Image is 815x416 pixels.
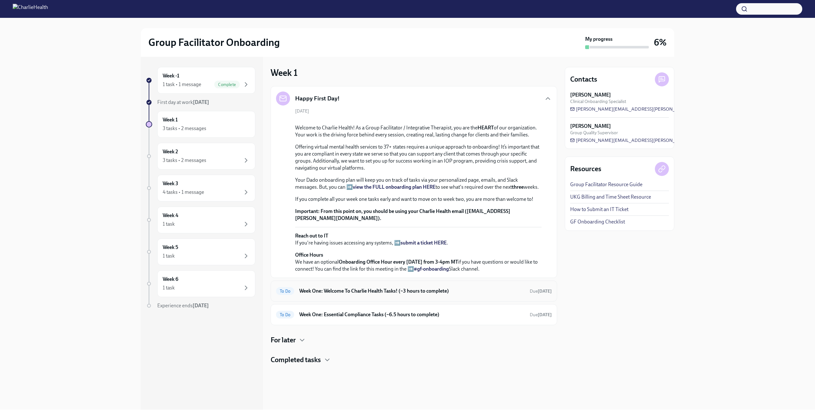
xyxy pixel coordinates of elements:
[163,221,175,228] div: 1 task
[570,99,626,105] span: Clinical Onboarding Specialist
[295,252,542,273] p: We have an optional if you have questions or would like to connect! You can find the link for thi...
[570,137,729,143] a: [PERSON_NAME][EMAIL_ADDRESS][PERSON_NAME][DOMAIN_NAME]
[299,288,525,295] h6: Week One: Welcome To Charlie Health Tasks! (~3 hours to complete)
[353,184,436,190] a: view the FULL onboarding plan HERE
[339,259,458,265] strong: Onboarding Office Hour every [DATE] from 3-4pm MT
[271,355,321,365] h4: Completed tasks
[585,36,613,43] strong: My progress
[299,311,525,318] h6: Week One: Essential Compliance Tasks (~6.5 hours to complete)
[146,111,255,138] a: Week 13 tasks • 2 messages
[295,196,542,203] p: If you complete all your week one tasks early and want to move on to week two, you are more than ...
[530,312,552,318] span: September 9th, 2025 09:00
[295,143,542,172] p: Offering virtual mental health services to 37+ states requires a unique approach to onboarding! I...
[276,310,552,320] a: To DoWeek One: Essential Compliance Tasks (~6.5 hours to complete)Due[DATE]
[276,286,552,296] a: To DoWeek One: Welcome To Charlie Health Tasks! (~3 hours to complete)Due[DATE]
[530,288,552,294] span: Due
[570,106,729,112] a: [PERSON_NAME][EMAIL_ADDRESS][PERSON_NAME][DOMAIN_NAME]
[478,125,494,131] strong: HEART
[570,181,642,188] a: Group Facilitator Resource Guide
[570,193,651,201] a: UKG Billing and Time Sheet Resource
[271,335,557,345] div: For later
[163,81,201,88] div: 1 task • 1 message
[271,67,298,78] h3: Week 1
[570,130,618,136] span: Group Quality Supervisor
[530,288,552,294] span: September 9th, 2025 09:00
[157,99,209,105] span: First day at work
[193,99,209,105] strong: [DATE]
[157,303,209,309] span: Experience ends
[295,124,542,138] p: Welcome to Charlie Health! As a Group Facilitator / Integrative Therapist, you are the of our org...
[146,99,255,106] a: First day at work[DATE]
[146,207,255,233] a: Week 41 task
[193,303,209,309] strong: [DATE]
[163,284,175,291] div: 1 task
[295,252,323,258] strong: Office Hours
[295,94,340,103] h5: Happy First Day!
[163,276,178,283] h6: Week 6
[146,67,255,94] a: Week -11 task • 1 messageComplete
[163,125,206,132] div: 3 tasks • 2 messages
[295,177,542,191] p: Your Dado onboarding plan will keep you on track of tasks via your personalized page, emails, and...
[570,206,628,213] a: How to Submit an IT Ticket
[163,212,178,219] h6: Week 4
[271,355,557,365] div: Completed tasks
[512,184,524,190] strong: three
[295,108,309,114] span: [DATE]
[163,116,178,123] h6: Week 1
[295,208,320,214] strong: Important:
[214,82,240,87] span: Complete
[163,252,175,259] div: 1 task
[570,218,625,225] a: GF Onboarding Checklist
[295,233,328,239] strong: Reach out to IT
[163,157,206,164] div: 3 tasks • 2 messages
[530,312,552,317] span: Due
[163,180,178,187] h6: Week 3
[13,4,48,14] img: CharlieHealth
[570,164,601,174] h4: Resources
[570,91,611,99] strong: [PERSON_NAME]
[163,148,178,155] h6: Week 2
[271,335,296,345] h4: For later
[146,175,255,201] a: Week 34 tasks • 1 message
[414,266,449,272] a: #gf-onboarding
[276,289,294,294] span: To Do
[146,238,255,265] a: Week 51 task
[146,270,255,297] a: Week 61 task
[295,232,542,246] p: If you're having issues accessing any systems, ➡️ .
[163,189,204,196] div: 4 tasks • 1 message
[570,75,597,84] h4: Contacts
[148,36,280,49] h2: Group Facilitator Onboarding
[163,244,178,251] h6: Week 5
[146,143,255,170] a: Week 23 tasks • 2 messages
[570,123,611,130] strong: [PERSON_NAME]
[163,72,179,79] h6: Week -1
[538,288,552,294] strong: [DATE]
[654,37,667,48] h3: 6%
[276,312,294,317] span: To Do
[538,312,552,317] strong: [DATE]
[295,208,510,221] strong: From this point on, you should be using your Charlie Health email ([EMAIL_ADDRESS][PERSON_NAME][D...
[400,240,447,246] a: submit a ticket HERE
